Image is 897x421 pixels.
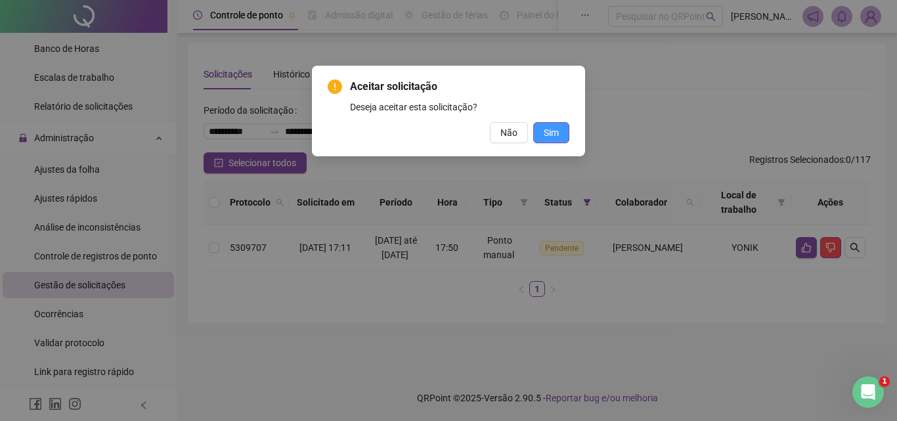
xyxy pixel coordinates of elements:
[500,125,517,140] span: Não
[328,79,342,94] span: exclamation-circle
[879,376,890,387] span: 1
[490,122,528,143] button: Não
[350,79,569,95] span: Aceitar solicitação
[544,125,559,140] span: Sim
[852,376,884,408] iframe: Intercom live chat
[350,100,569,114] div: Deseja aceitar esta solicitação?
[533,122,569,143] button: Sim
